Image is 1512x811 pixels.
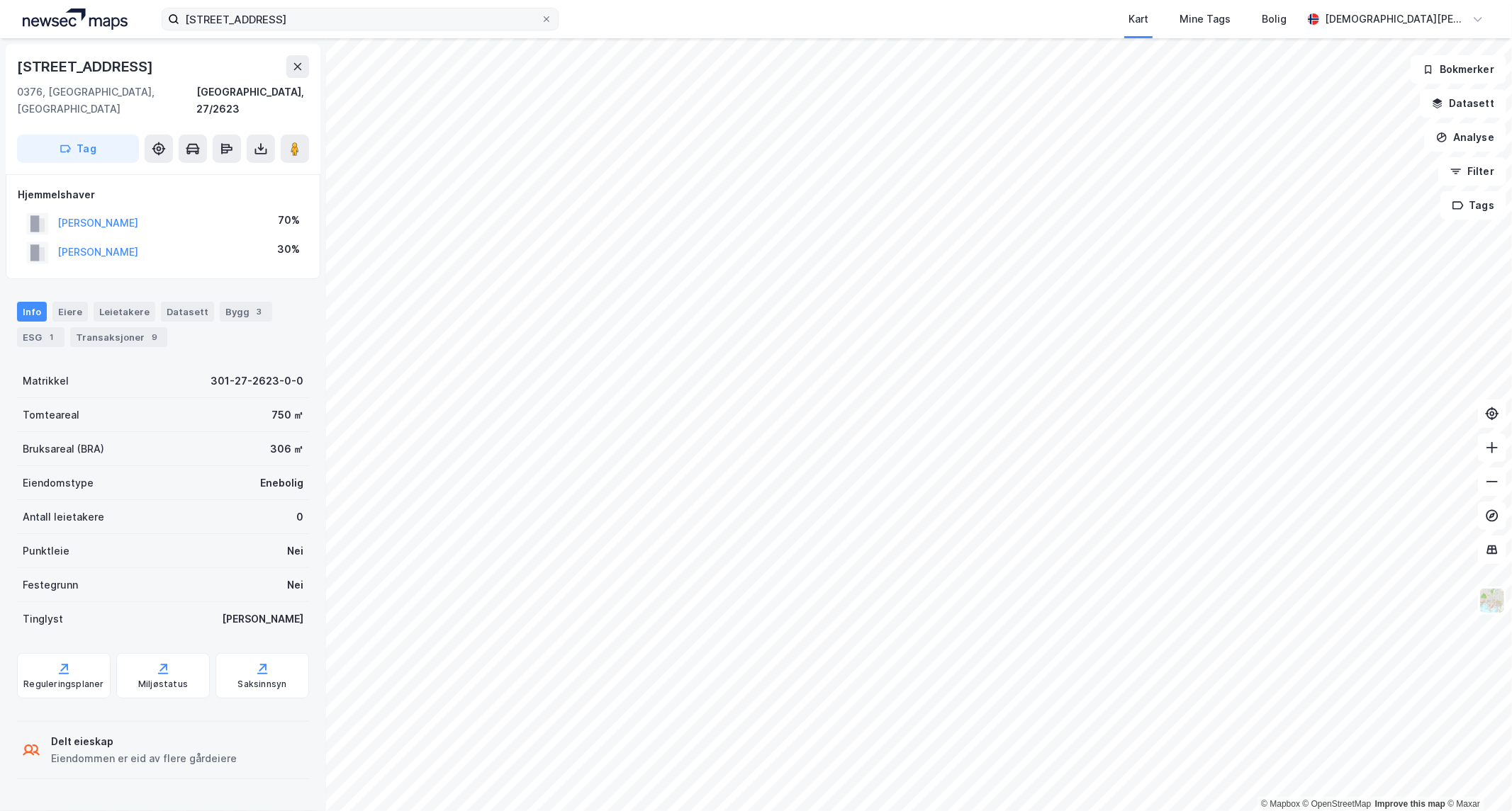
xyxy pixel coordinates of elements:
[17,135,139,163] button: Tag
[1438,157,1506,186] button: Filter
[270,441,303,458] div: 306 ㎡
[278,212,300,229] div: 70%
[52,302,88,322] div: Eiere
[70,327,167,347] div: Transaksjoner
[23,509,104,526] div: Antall leietakere
[296,509,303,526] div: 0
[23,577,78,594] div: Festegrunn
[1424,123,1506,152] button: Analyse
[179,8,541,30] input: Søk på adresse, matrikkel, gårdeiere, leietakere eller personer
[220,302,272,322] div: Bygg
[161,302,214,322] div: Datasett
[23,407,79,424] div: Tomteareal
[18,186,308,203] div: Hjemmelshaver
[260,475,303,492] div: Enebolig
[1180,11,1231,28] div: Mine Tags
[1303,799,1372,809] a: OpenStreetMap
[23,611,63,628] div: Tinglyst
[222,611,303,628] div: [PERSON_NAME]
[1375,799,1445,809] a: Improve this map
[51,750,237,767] div: Eiendommen er eid av flere gårdeiere
[1420,89,1506,118] button: Datasett
[277,241,300,258] div: 30%
[23,475,94,492] div: Eiendomstype
[23,441,104,458] div: Bruksareal (BRA)
[51,733,237,750] div: Delt eieskap
[1411,55,1506,84] button: Bokmerker
[147,330,162,344] div: 9
[1325,11,1467,28] div: [DEMOGRAPHIC_DATA][PERSON_NAME]
[211,373,303,390] div: 301-27-2623-0-0
[23,543,69,560] div: Punktleie
[17,327,65,347] div: ESG
[1441,743,1512,811] iframe: Chat Widget
[287,543,303,560] div: Nei
[138,679,188,690] div: Miljøstatus
[196,84,309,118] div: [GEOGRAPHIC_DATA], 27/2623
[1479,587,1506,614] img: Z
[1262,11,1287,28] div: Bolig
[1441,743,1512,811] div: Kontrollprogram for chat
[287,577,303,594] div: Nei
[17,55,156,78] div: [STREET_ADDRESS]
[23,373,69,390] div: Matrikkel
[45,330,59,344] div: 1
[17,84,196,118] div: 0376, [GEOGRAPHIC_DATA], [GEOGRAPHIC_DATA]
[238,679,287,690] div: Saksinnsyn
[17,302,47,322] div: Info
[23,8,128,30] img: logo.a4113a55bc3d86da70a041830d287a7e.svg
[1129,11,1148,28] div: Kart
[271,407,303,424] div: 750 ㎡
[23,679,103,690] div: Reguleringsplaner
[252,305,267,319] div: 3
[94,302,155,322] div: Leietakere
[1440,191,1506,220] button: Tags
[1261,799,1300,809] a: Mapbox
